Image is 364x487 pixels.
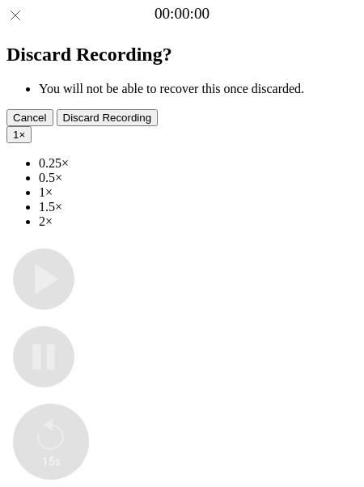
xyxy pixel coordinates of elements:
span: 1 [13,129,19,141]
li: You will not be able to recover this once discarded. [39,82,358,96]
li: 1× [39,185,358,200]
a: 00:00:00 [154,5,210,23]
button: Cancel [6,109,53,126]
li: 0.25× [39,156,358,171]
button: Discard Recording [57,109,159,126]
li: 2× [39,214,358,229]
li: 1.5× [39,200,358,214]
li: 0.5× [39,171,358,185]
h2: Discard Recording? [6,44,358,66]
button: 1× [6,126,32,143]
